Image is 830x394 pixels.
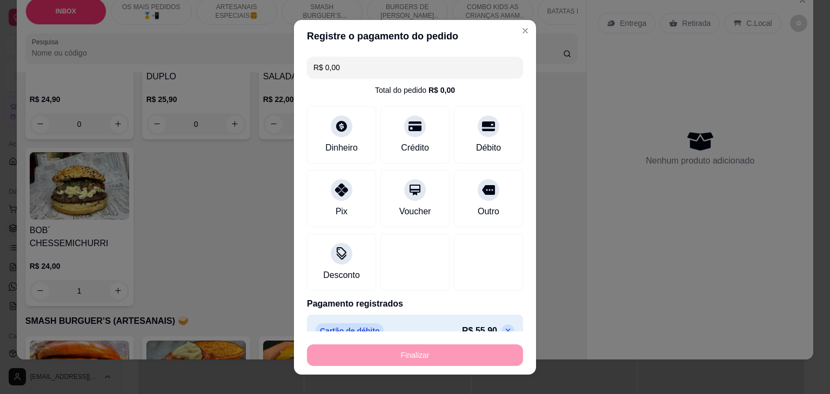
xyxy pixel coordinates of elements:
[429,85,455,96] div: R$ 0,00
[517,22,534,39] button: Close
[476,141,501,154] div: Débito
[294,20,536,52] header: Registre o pagamento do pedido
[401,141,429,154] div: Crédito
[399,205,431,218] div: Voucher
[316,323,384,338] p: Cartão de débito
[313,57,517,78] input: Ex.: hambúrguer de cordeiro
[336,205,347,218] div: Pix
[478,205,499,218] div: Outro
[375,85,455,96] div: Total do pedido
[323,269,360,282] div: Desconto
[325,141,358,154] div: Dinheiro
[307,297,523,310] p: Pagamento registrados
[462,324,497,337] p: R$ 55,90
